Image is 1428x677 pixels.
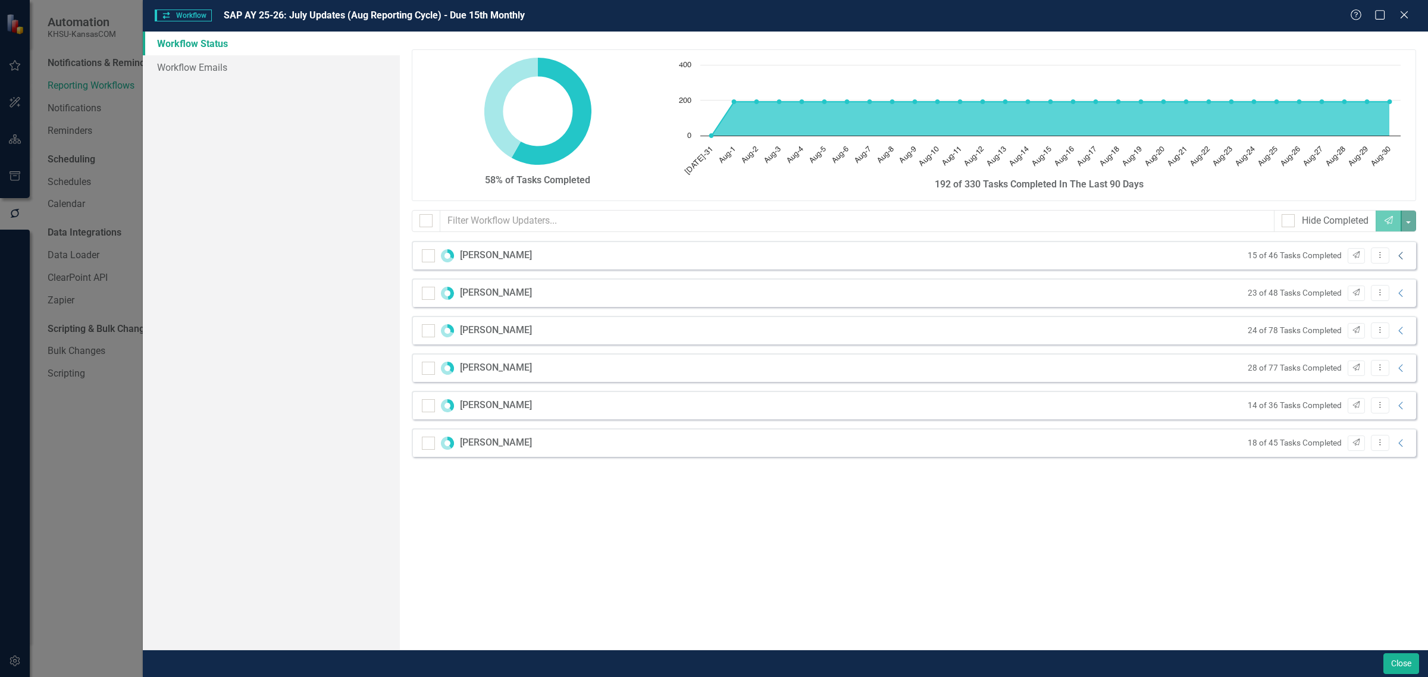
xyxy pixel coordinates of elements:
strong: 58% of Tasks Completed [485,174,590,186]
path: Aug-29, 192. Tasks Completed. [1364,99,1369,104]
text: Aug-4 [785,145,804,165]
small: 24 of 78 Tasks Completed [1248,325,1342,336]
text: Aug-6 [830,145,850,165]
path: Aug-7, 192. Tasks Completed. [867,99,872,104]
text: Aug-27 [1301,145,1324,168]
text: Aug-8 [875,145,895,165]
svg: Interactive chart [672,59,1407,178]
text: Aug-21 [1166,145,1189,168]
path: Aug-2, 192. Tasks Completed. [754,99,759,104]
text: Aug-2 [740,145,759,165]
text: Aug-29 [1346,145,1369,168]
input: Filter Workflow Updaters... [440,210,1274,232]
div: Workflow Status [412,49,1416,466]
path: Aug-18, 192. Tasks Completed. [1116,99,1120,104]
div: [PERSON_NAME] [460,286,532,300]
div: Chart. Highcharts interactive chart. [672,59,1407,178]
small: 14 of 36 Tasks Completed [1248,400,1342,411]
button: Close [1383,653,1419,674]
text: Aug-12 [963,145,985,168]
text: Aug-10 [917,145,940,168]
div: Hide Completed [1302,214,1368,228]
path: Aug-12, 192. Tasks Completed. [980,99,985,104]
path: Aug-22, 192. Tasks Completed. [1206,99,1211,104]
text: Aug-20 [1144,145,1166,168]
path: Aug-19, 192. Tasks Completed. [1138,99,1143,104]
small: 23 of 48 Tasks Completed [1248,287,1342,299]
text: Aug-24 [1233,145,1256,168]
text: Aug-9 [898,145,917,165]
text: Aug-28 [1324,145,1346,168]
path: Aug-11, 192. Tasks Completed. [957,99,962,104]
div: [PERSON_NAME] [460,324,532,337]
path: Aug-1, 192. Tasks Completed. [731,99,736,104]
path: Aug-26, 192. Tasks Completed. [1297,99,1301,104]
a: Workflow Status [143,32,400,55]
path: Aug-13, 192. Tasks Completed. [1003,99,1007,104]
text: Aug-26 [1279,145,1301,168]
path: Aug-30, 192. Tasks Completed. [1387,99,1392,104]
span: SAP AY 25-26: July Updates (Aug Reporting Cycle) - Due 15th Monthly [224,10,525,21]
text: Aug-16 [1053,145,1076,168]
text: Aug-15 [1031,145,1053,168]
text: [DATE]-31 [684,145,715,176]
text: Aug-19 [1121,145,1144,168]
path: Aug-3, 192. Tasks Completed. [776,99,781,104]
text: Aug-23 [1211,145,1234,168]
a: Workflow Emails [143,55,400,79]
path: Aug-8, 192. Tasks Completed. [890,99,894,104]
text: Aug-30 [1369,145,1392,168]
div: [PERSON_NAME] [460,436,532,450]
path: Aug-23, 192. Tasks Completed. [1229,99,1233,104]
text: Aug-18 [1098,145,1121,168]
div: [PERSON_NAME] [460,361,532,375]
small: 28 of 77 Tasks Completed [1248,362,1342,374]
path: Aug-21, 192. Tasks Completed. [1183,99,1188,104]
text: Aug-5 [807,145,827,165]
text: 0 [687,132,691,140]
path: Aug-17, 192. Tasks Completed. [1093,99,1098,104]
text: Aug-3 [762,145,782,165]
path: Aug-25, 192. Tasks Completed. [1274,99,1279,104]
path: Aug-20, 192. Tasks Completed. [1161,99,1166,104]
strong: 192 of 330 Tasks Completed In The Last 90 Days [935,178,1144,190]
path: Aug-27, 192. Tasks Completed. [1319,99,1324,104]
path: Aug-10, 192. Tasks Completed. [935,99,940,104]
text: Aug-11 [941,145,963,167]
path: Aug-24, 192. Tasks Completed. [1251,99,1256,104]
small: 18 of 45 Tasks Completed [1248,437,1342,449]
path: Aug-4, 192. Tasks Completed. [799,99,804,104]
span: Workflow [155,10,212,21]
text: 200 [679,97,691,105]
text: Aug-13 [985,145,1008,168]
path: Aug-5, 192. Tasks Completed. [822,99,826,104]
text: Aug-7 [853,145,872,165]
text: Aug-22 [1189,145,1211,168]
text: Aug-14 [1008,145,1031,168]
path: Aug-6, 192. Tasks Completed. [844,99,849,104]
path: Jul-31, 0. Tasks Completed. [709,133,713,138]
path: Aug-16, 192. Tasks Completed. [1070,99,1075,104]
path: Aug-14, 192. Tasks Completed. [1025,99,1030,104]
text: Aug-25 [1256,145,1279,168]
text: Aug-1 [717,145,737,165]
text: Aug-17 [1076,145,1098,168]
div: [PERSON_NAME] [460,399,532,412]
text: 400 [679,61,691,69]
small: 15 of 46 Tasks Completed [1248,250,1342,261]
path: Aug-9, 192. Tasks Completed. [912,99,917,104]
path: Aug-28, 192. Tasks Completed. [1342,99,1346,104]
div: [PERSON_NAME] [460,249,532,262]
path: Aug-15, 192. Tasks Completed. [1048,99,1053,104]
